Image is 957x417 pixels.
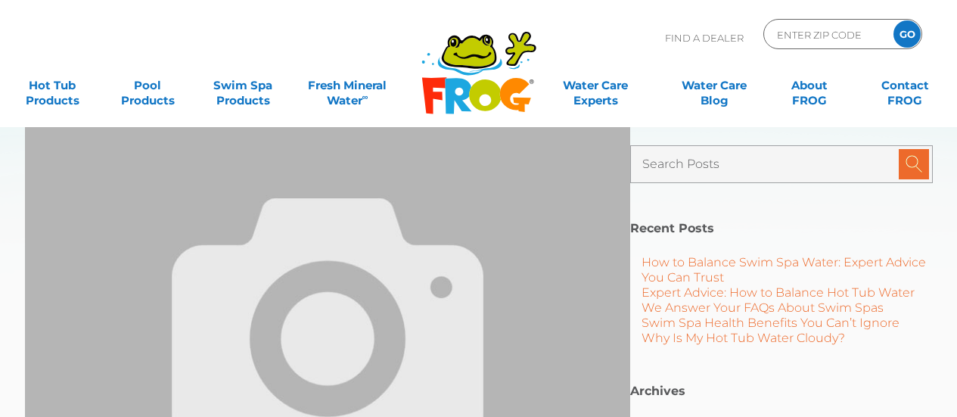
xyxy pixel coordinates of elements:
[899,149,929,179] input: Submit
[775,23,878,45] input: Zip Code Form
[206,70,280,101] a: Swim SpaProducts
[772,70,847,101] a: AboutFROG
[362,92,368,102] sup: ∞
[110,70,185,101] a: PoolProducts
[677,70,751,101] a: Water CareBlog
[642,285,915,300] a: Expert Advice: How to Balance Hot Tub Water
[642,255,926,285] a: How to Balance Swim Spa Water: Expert Advice You Can Trust
[642,331,845,345] a: Why Is My Hot Tub Water Cloudy?
[536,70,656,101] a: Water CareExperts
[665,19,744,57] p: Find A Dealer
[630,221,933,236] h2: Recent Posts
[642,316,900,330] a: Swim Spa Health Benefits You Can’t Ignore
[630,384,933,399] h2: Archives
[893,20,921,48] input: GO
[868,70,942,101] a: ContactFROG
[642,300,884,315] a: We Answer Your FAQs About Swim Spas
[15,70,89,101] a: Hot TubProducts
[301,70,394,101] a: Fresh MineralWater∞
